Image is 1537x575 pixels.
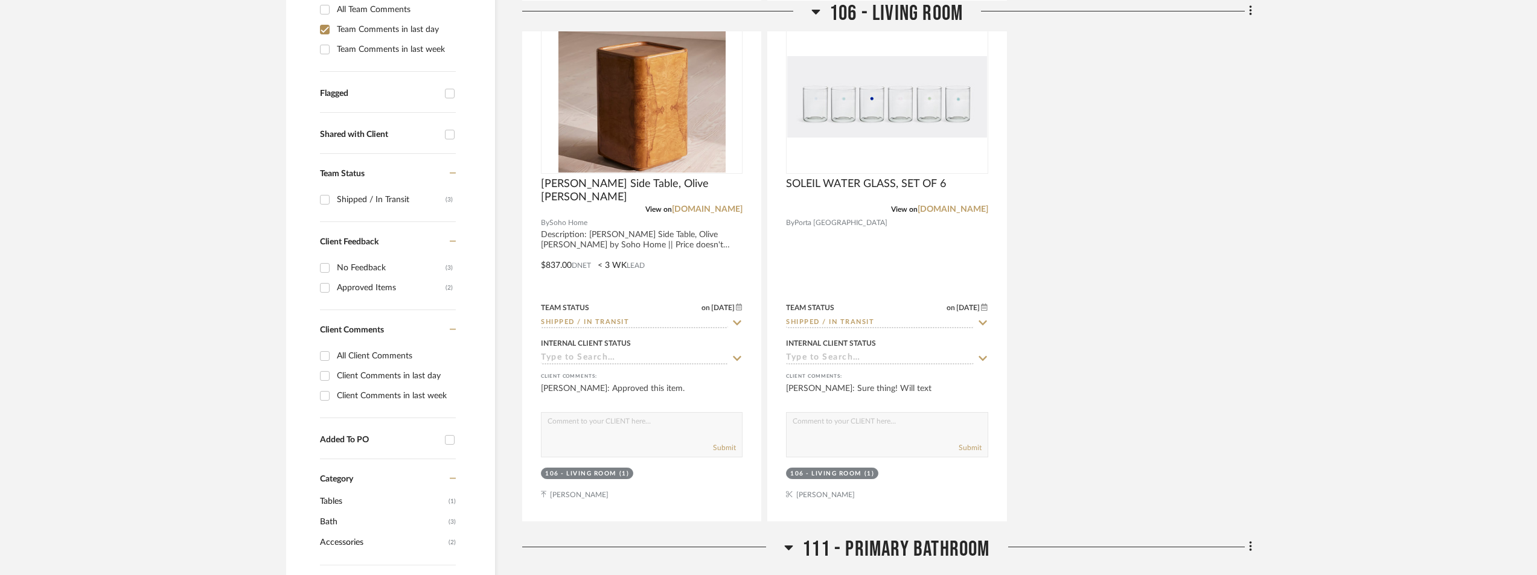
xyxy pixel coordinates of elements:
img: Dawson Side Table, Olive Ash Burl [558,22,726,173]
div: Team Status [786,302,834,313]
button: Submit [713,442,736,453]
div: Client Comments in last week [337,386,453,405]
div: [PERSON_NAME]: Approved this item. [541,383,743,407]
span: Client Feedback [320,238,379,246]
span: By [541,217,549,229]
span: [DATE] [955,303,981,312]
div: All Client Comments [337,346,453,366]
div: Client Comments in last day [337,366,453,386]
span: [DATE] [710,303,736,312]
span: (1) [449,492,456,511]
span: View on [645,206,672,213]
div: Internal Client Status [541,338,631,349]
input: Type to Search… [541,353,728,364]
span: SOLEIL WATER GLASS, SET OF 6 [786,177,946,191]
div: 106 - Living Room [790,469,861,478]
span: Client Comments [320,326,384,334]
div: Shared with Client [320,130,439,140]
a: [DOMAIN_NAME] [672,205,743,214]
div: Flagged [320,89,439,99]
div: (3) [446,190,453,209]
span: on [947,304,955,311]
div: Shipped / In Transit [337,190,446,209]
div: Team Comments in last week [337,40,453,59]
span: (3) [449,512,456,532]
span: Accessories [320,532,446,553]
span: 111 - Primary Bathroom [802,536,989,562]
div: (1) [619,469,630,478]
span: Tables [320,491,446,512]
div: [PERSON_NAME]: Sure thing! Will text [786,383,988,407]
span: Team Status [320,170,365,178]
span: (2) [449,533,456,552]
span: Bath [320,512,446,532]
div: Approved Items [337,278,446,297]
div: 106 - Living Room [545,469,616,478]
div: Internal Client Status [786,338,876,349]
span: By [786,217,794,229]
input: Type to Search… [786,317,973,329]
div: (1) [864,469,875,478]
span: [PERSON_NAME] Side Table, Olive [PERSON_NAME] [541,177,743,204]
input: Type to Search… [786,353,973,364]
div: No Feedback [337,258,446,278]
div: Added To PO [320,435,439,445]
a: [DOMAIN_NAME] [918,205,988,214]
span: Porta [GEOGRAPHIC_DATA] [794,217,887,229]
span: Category [320,474,353,484]
img: SOLEIL WATER GLASS, SET OF 6 [787,56,986,138]
div: Team Comments in last day [337,20,453,39]
div: (2) [446,278,453,297]
span: View on [891,206,918,213]
span: on [701,304,710,311]
div: (3) [446,258,453,278]
span: Soho Home [549,217,587,229]
div: Team Status [541,302,589,313]
input: Type to Search… [541,317,728,329]
button: Submit [959,442,982,453]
